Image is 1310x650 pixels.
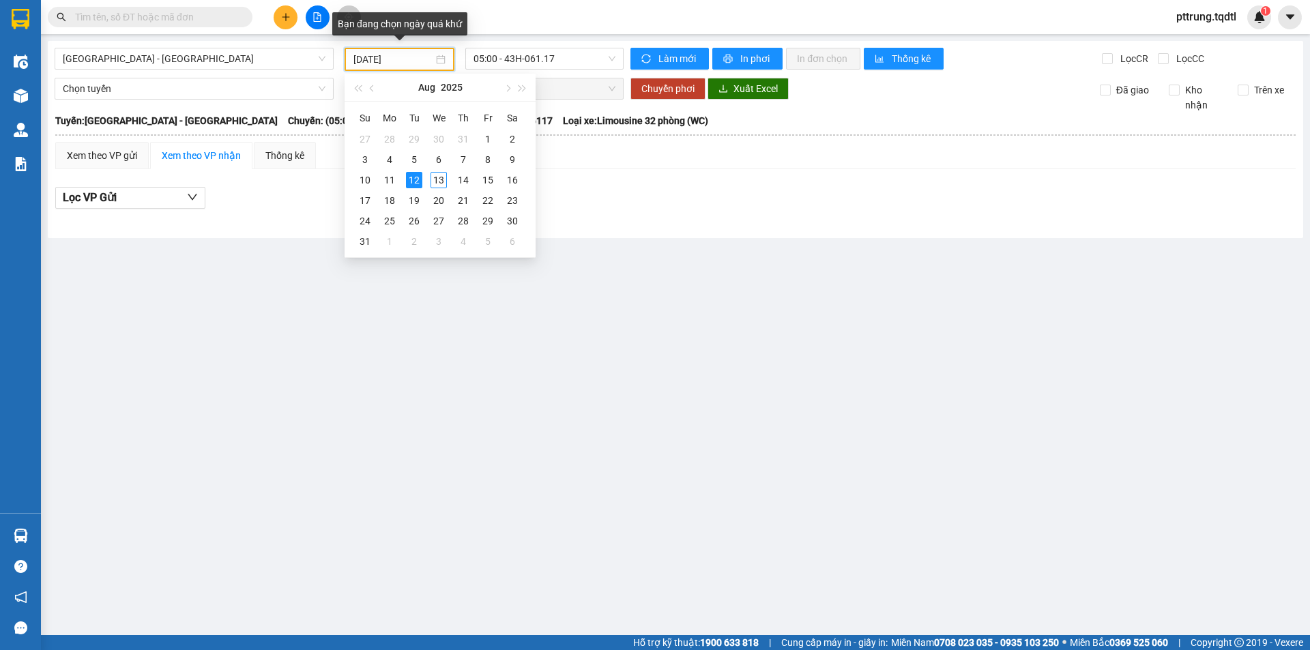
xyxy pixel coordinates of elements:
td: 2025-09-06 [500,231,525,252]
div: 31 [357,233,373,250]
div: 2 [504,131,521,147]
td: 2025-08-12 [402,170,426,190]
div: 12 [406,172,422,188]
span: Kho nhận [1180,83,1227,113]
span: bar-chart [875,54,886,65]
span: search [57,12,66,22]
th: Fr [476,107,500,129]
button: syncLàm mới [630,48,709,70]
td: 2025-08-13 [426,170,451,190]
div: 26 [406,213,422,229]
th: Tu [402,107,426,129]
div: 19 [406,192,422,209]
div: 7 [455,151,471,168]
td: 2025-08-01 [476,129,500,149]
th: Sa [500,107,525,129]
span: Chọn tuyến [63,78,325,99]
td: 2025-08-24 [353,211,377,231]
strong: 0708 023 035 - 0935 103 250 [934,637,1059,648]
td: 2025-08-27 [426,211,451,231]
div: 8 [480,151,496,168]
div: 17 [357,192,373,209]
td: 2025-08-15 [476,170,500,190]
td: 2025-08-31 [353,231,377,252]
td: 2025-09-04 [451,231,476,252]
span: Trên xe [1249,83,1290,98]
span: 05:00 - 43H-061.17 [474,48,615,69]
span: down [187,192,198,203]
img: icon-new-feature [1253,11,1266,23]
img: warehouse-icon [14,55,28,69]
span: In phơi [740,51,772,66]
button: aim [337,5,361,29]
td: 2025-08-05 [402,149,426,170]
th: Su [353,107,377,129]
span: sync [641,54,653,65]
td: 2025-08-25 [377,211,402,231]
button: caret-down [1278,5,1302,29]
td: 2025-08-10 [353,170,377,190]
img: warehouse-icon [14,529,28,543]
sup: 1 [1261,6,1270,16]
strong: 0369 525 060 [1109,637,1168,648]
img: solution-icon [14,157,28,171]
span: Cung cấp máy in - giấy in: [781,635,888,650]
img: warehouse-icon [14,123,28,137]
td: 2025-09-02 [402,231,426,252]
div: 1 [480,131,496,147]
td: 2025-08-11 [377,170,402,190]
span: ⚪️ [1062,640,1066,645]
td: 2025-08-07 [451,149,476,170]
div: Xem theo VP gửi [67,148,137,163]
td: 2025-08-06 [426,149,451,170]
input: Tìm tên, số ĐT hoặc mã đơn [75,10,236,25]
span: Loại xe: Limousine 32 phòng (WC) [563,113,708,128]
div: 9 [504,151,521,168]
span: plus [281,12,291,22]
div: 3 [357,151,373,168]
div: Thống kê [265,148,304,163]
div: 29 [406,131,422,147]
span: Lọc VP Gửi [63,189,117,206]
b: Tuyến: [GEOGRAPHIC_DATA] - [GEOGRAPHIC_DATA] [55,115,278,126]
td: 2025-09-01 [377,231,402,252]
div: 5 [406,151,422,168]
div: Xem theo VP nhận [162,148,241,163]
td: 2025-07-30 [426,129,451,149]
div: 30 [504,213,521,229]
span: Miền Nam [891,635,1059,650]
span: Lọc CR [1115,51,1150,66]
span: | [769,635,771,650]
td: 2025-07-31 [451,129,476,149]
button: plus [274,5,297,29]
div: 31 [455,131,471,147]
td: 2025-08-14 [451,170,476,190]
span: Chuyến: (05:00 [DATE]) [288,113,388,128]
div: 21 [455,192,471,209]
span: notification [14,591,27,604]
div: 11 [381,172,398,188]
div: 15 [480,172,496,188]
div: 28 [381,131,398,147]
td: 2025-08-16 [500,170,525,190]
td: 2025-09-05 [476,231,500,252]
td: 2025-07-29 [402,129,426,149]
div: 10 [357,172,373,188]
span: 1 [1263,6,1268,16]
span: question-circle [14,560,27,573]
span: Chọn chuyến [474,78,615,99]
span: copyright [1234,638,1244,647]
td: 2025-09-03 [426,231,451,252]
input: 12/08/2025 [353,52,433,67]
div: 18 [381,192,398,209]
th: Th [451,107,476,129]
td: 2025-08-30 [500,211,525,231]
div: Bạn đang chọn ngày quá khứ [332,12,467,35]
img: warehouse-icon [14,89,28,103]
td: 2025-08-17 [353,190,377,211]
span: Lọc CC [1171,51,1206,66]
span: | [1178,635,1180,650]
div: 22 [480,192,496,209]
div: 2 [406,233,422,250]
div: 13 [431,172,447,188]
